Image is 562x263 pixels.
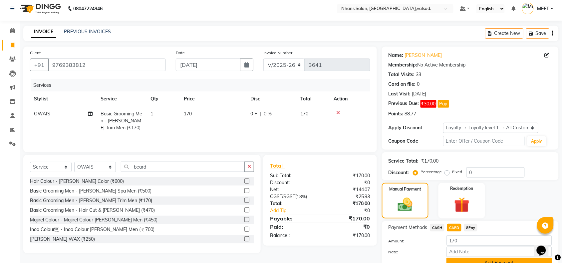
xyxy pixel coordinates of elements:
button: +91 [30,59,49,71]
img: MEET [522,3,534,14]
div: No Active Membership [389,62,552,68]
span: 0 F [250,110,257,117]
div: Net: [265,186,320,193]
label: Manual Payment [389,186,421,192]
div: Discount: [389,169,409,176]
div: Hair Colour - [PERSON_NAME] Color (₹600) [30,178,124,185]
span: Total [270,162,285,169]
div: Name: [389,52,404,59]
label: Note: [384,249,441,255]
span: CARD [447,224,461,231]
button: Apply [527,136,546,146]
div: Inoa Colour - Inoa Colour [PERSON_NAME] Men (₹700) [30,226,154,233]
iframe: chat widget [534,236,555,256]
th: Action [330,91,370,106]
input: Add Note [446,247,552,257]
div: 0 [417,81,420,88]
div: ₹170.00 [422,158,439,165]
label: Client [30,50,41,56]
div: Majirel Colour - Majirel Colour [PERSON_NAME] Men (₹450) [30,216,157,223]
button: Create New [485,28,523,39]
div: Membership: [389,62,418,68]
div: Previous Due: [389,100,419,108]
span: MEET [537,5,549,12]
div: 33 [416,71,422,78]
label: Amount: [384,238,441,244]
div: Last Visit: [389,90,411,97]
div: Discount: [265,179,320,186]
div: Card on file: [389,81,416,88]
div: 88.77 [405,110,417,117]
div: ₹144.07 [320,186,375,193]
a: [PERSON_NAME] [405,52,442,59]
div: ₹25.93 [320,193,375,200]
th: Qty [146,91,180,106]
span: 18% [297,194,306,199]
th: Price [180,91,246,106]
div: Sub Total: [265,172,320,179]
div: Payable: [265,214,320,222]
th: Total [296,91,330,106]
span: CGST/SGST [270,194,295,199]
div: Basic Grooming Men - Hair Cut & [PERSON_NAME] (₹470) [30,207,155,214]
div: [PERSON_NAME] WAX (₹250) [30,236,95,243]
span: GPay [464,224,478,231]
div: Paid: [265,223,320,231]
div: ₹0 [320,223,375,231]
div: Basic Grooming Men - [PERSON_NAME] Trim Men (₹170) [30,197,152,204]
label: Percentage [421,169,442,175]
div: Service Total: [389,158,419,165]
img: _cash.svg [393,196,417,213]
input: Amount [446,235,552,246]
div: ₹170.00 [320,232,375,239]
div: ( ) [265,193,320,200]
a: INVOICE [31,26,56,38]
th: Service [97,91,146,106]
div: Total Visits: [389,71,415,78]
span: OWAIS [34,111,50,117]
span: | [260,110,261,117]
input: Search or Scan [121,162,245,172]
span: Basic Grooming Men - [PERSON_NAME] Trim Men (₹170) [101,111,142,131]
div: Basic Grooming Men - [PERSON_NAME] Spa Men (₹500) [30,188,151,195]
span: 170 [184,111,192,117]
div: ₹170.00 [320,200,375,207]
th: Stylist [30,91,97,106]
img: _gift.svg [449,196,474,214]
span: 170 [300,111,308,117]
div: [DATE] [412,90,426,97]
button: Save [526,28,549,39]
div: ₹0 [329,207,375,214]
span: 1 [150,111,153,117]
th: Disc [246,91,296,106]
a: Add Tip [265,207,329,214]
span: ₹30.00 [421,100,436,108]
div: Points: [389,110,404,117]
div: ₹170.00 [320,214,375,222]
div: Services [31,79,375,91]
div: ₹0 [320,179,375,186]
input: Search by Name/Mobile/Email/Code [48,59,166,71]
label: Invoice Number [263,50,292,56]
button: Pay [438,100,449,108]
div: Apply Discount [389,124,443,131]
div: Balance : [265,232,320,239]
div: Total: [265,200,320,207]
span: 0 % [264,110,272,117]
span: CASH [430,224,444,231]
label: Fixed [452,169,462,175]
label: Date [176,50,185,56]
input: Enter Offer / Coupon Code [443,136,525,146]
label: Redemption [450,186,473,192]
div: Coupon Code [389,138,443,145]
a: PREVIOUS INVOICES [64,29,111,35]
div: ₹170.00 [320,172,375,179]
span: Payment Methods [389,224,427,231]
